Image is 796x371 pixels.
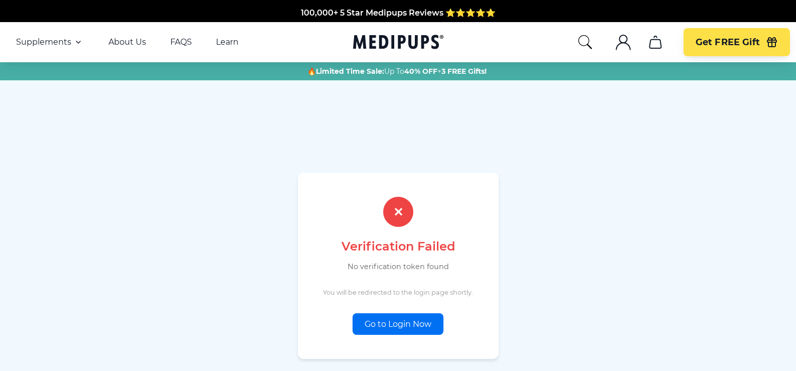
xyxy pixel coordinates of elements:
a: Learn [216,37,239,47]
div: ✕ [383,197,413,227]
span: 100,000+ 5 Star Medipups Reviews ⭐️⭐️⭐️⭐️⭐️ [301,8,496,18]
a: FAQS [170,37,192,47]
p: No verification token found [348,262,449,272]
button: search [577,34,593,50]
h2: Verification Failed [342,239,455,254]
a: Go to Login Now [353,313,443,335]
button: Get FREE Gift [684,28,790,56]
span: Made In The [GEOGRAPHIC_DATA] from domestic & globally sourced ingredients [231,20,565,30]
a: About Us [108,37,146,47]
button: cart [643,30,667,54]
span: 🔥 Up To + [307,66,487,76]
button: Supplements [16,36,84,48]
button: account [611,30,635,54]
a: Medipups [353,33,443,53]
span: Supplements [16,37,71,47]
span: Get FREE Gift [696,37,760,48]
p: You will be redirected to the login page shortly. [323,288,473,297]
